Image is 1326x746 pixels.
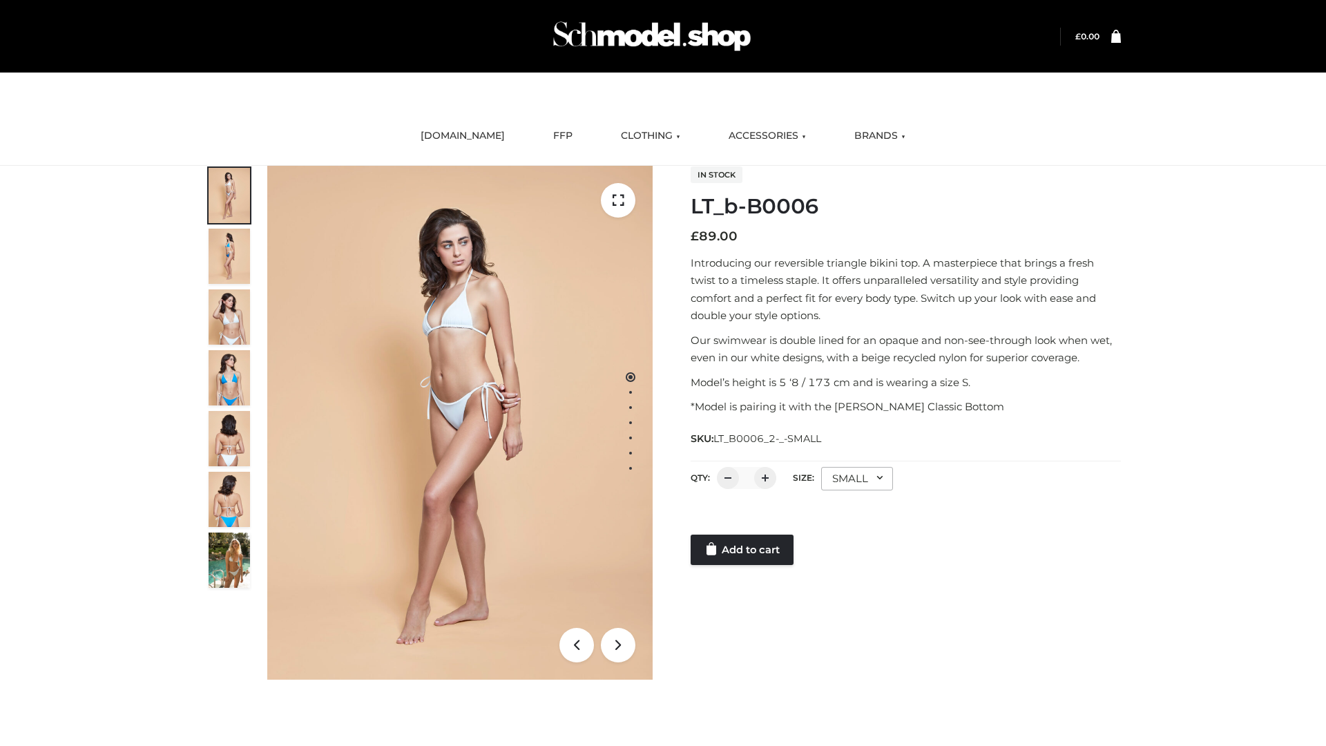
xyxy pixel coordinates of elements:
[793,472,814,483] label: Size:
[1075,31,1099,41] bdi: 0.00
[548,9,756,64] img: Schmodel Admin 964
[543,121,583,151] a: FFP
[611,121,691,151] a: CLOTHING
[209,472,250,527] img: ArielClassicBikiniTop_CloudNine_AzureSky_OW114ECO_8-scaled.jpg
[844,121,916,151] a: BRANDS
[209,411,250,466] img: ArielClassicBikiniTop_CloudNine_AzureSky_OW114ECO_7-scaled.jpg
[209,350,250,405] img: ArielClassicBikiniTop_CloudNine_AzureSky_OW114ECO_4-scaled.jpg
[691,229,738,244] bdi: 89.00
[691,374,1121,392] p: Model’s height is 5 ‘8 / 173 cm and is wearing a size S.
[1075,31,1099,41] a: £0.00
[410,121,515,151] a: [DOMAIN_NAME]
[209,229,250,284] img: ArielClassicBikiniTop_CloudNine_AzureSky_OW114ECO_2-scaled.jpg
[691,194,1121,219] h1: LT_b-B0006
[209,289,250,345] img: ArielClassicBikiniTop_CloudNine_AzureSky_OW114ECO_3-scaled.jpg
[713,432,821,445] span: LT_B0006_2-_-SMALL
[691,229,699,244] span: £
[209,168,250,223] img: ArielClassicBikiniTop_CloudNine_AzureSky_OW114ECO_1-scaled.jpg
[691,430,823,447] span: SKU:
[691,254,1121,325] p: Introducing our reversible triangle bikini top. A masterpiece that brings a fresh twist to a time...
[691,398,1121,416] p: *Model is pairing it with the [PERSON_NAME] Classic Bottom
[718,121,816,151] a: ACCESSORIES
[691,535,794,565] a: Add to cart
[691,166,742,183] span: In stock
[691,332,1121,367] p: Our swimwear is double lined for an opaque and non-see-through look when wet, even in our white d...
[691,472,710,483] label: QTY:
[1075,31,1081,41] span: £
[267,166,653,680] img: ArielClassicBikiniTop_CloudNine_AzureSky_OW114ECO_1
[821,467,893,490] div: SMALL
[209,533,250,588] img: Arieltop_CloudNine_AzureSky2.jpg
